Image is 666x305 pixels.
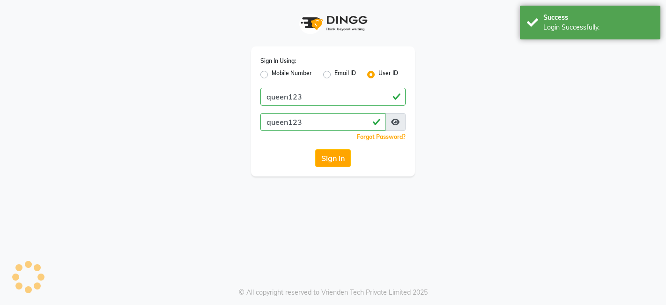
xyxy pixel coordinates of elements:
[334,69,356,80] label: Email ID
[315,149,351,167] button: Sign In
[296,9,370,37] img: logo1.svg
[543,13,653,23] div: Success
[543,23,653,32] div: Login Successfully.
[260,88,406,106] input: Username
[260,113,385,131] input: Username
[272,69,312,80] label: Mobile Number
[260,57,296,65] label: Sign In Using:
[357,133,406,140] a: Forgot Password?
[378,69,398,80] label: User ID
